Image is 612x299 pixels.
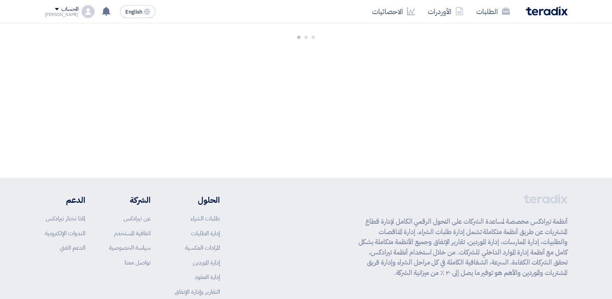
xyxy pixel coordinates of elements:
li: الحلول [175,194,220,206]
a: المزادات العكسية [185,243,220,252]
a: الاحصائيات [366,2,421,21]
a: اتفاقية المستخدم [114,229,151,238]
a: سياسة الخصوصية [109,243,151,252]
a: التقارير وإدارة الإنفاق [175,287,220,296]
a: الأوردرات [421,2,470,21]
button: English [120,5,155,18]
span: English [125,9,142,15]
a: عن تيرادكس [123,214,151,223]
a: لماذا تختار تيرادكس [46,214,85,223]
img: Teradix logo [526,6,568,16]
a: إدارة العقود [195,273,220,281]
div: [PERSON_NAME] [45,12,79,17]
a: الطلبات [470,2,516,21]
img: profile_test.png [82,5,95,18]
p: أنظمة تيرادكس مخصصة لمساعدة الشركات على التحول الرقمي الكامل لإدارة قطاع المشتريات عن طريق أنظمة ... [358,216,568,278]
a: الدعم الفني [60,243,85,252]
li: الدعم [45,194,85,206]
a: تواصل معنا [125,258,151,267]
a: الندوات الإلكترونية [45,229,85,238]
a: طلبات الشراء [191,214,220,223]
div: الحساب [61,6,79,13]
a: إدارة الموردين [193,258,220,267]
li: الشركة [109,194,151,206]
a: إدارة الطلبات [191,229,220,238]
